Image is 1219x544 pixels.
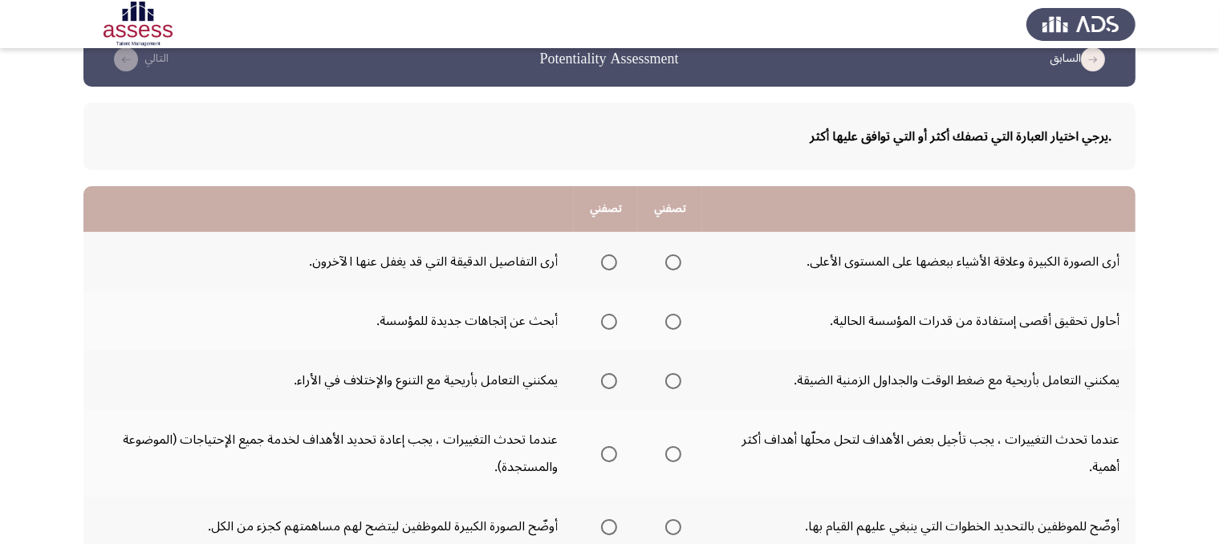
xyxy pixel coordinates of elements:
th: تصفني [574,186,638,232]
mat-radio-group: Select an option [595,248,617,275]
mat-radio-group: Select an option [659,440,681,467]
img: Assessment logo of Potentiality Assessment R2 (EN/AR) [83,2,193,47]
mat-radio-group: Select an option [595,367,617,394]
mat-radio-group: Select an option [595,513,617,540]
img: Assess Talent Management logo [1026,2,1136,47]
mat-radio-group: Select an option [659,367,681,394]
td: عندما تحدث التغييرات ، يجب تأجيل بعض الأهداف لتحل محلّها أهداف أكثر أهمية. [702,410,1136,497]
td: عندما تحدث التغييرات ، يجب إعادة تحديد الأهداف لخدمة جميع الإحتياجات (الموضوعة والمستجدة). [83,410,574,497]
button: check the missing [103,47,173,72]
td: أبحث عن إتجاهات جديدة للمؤسسة. [83,291,574,351]
mat-radio-group: Select an option [595,307,617,335]
b: .يرجي اختيار العبارة التي تصفك أكثر أو التي توافق عليها أكثر [810,123,1111,150]
td: أرى التفاصيل الدقيقة التي قد يغفل عنها الآخرون. [83,232,574,291]
td: يمكنني التعامل بأريحية مع ضغط الوقت والجداول الزمنية الضيقة. [702,351,1136,410]
h3: Potentiality Assessment [540,49,679,69]
td: أحاول تحقيق أقصى إستفادة من قدرات المؤسسة الحالية. [702,291,1136,351]
mat-radio-group: Select an option [659,248,681,275]
td: يمكنني التعامل بأريحية مع التنوع والإختلاف في الأراء. [83,351,574,410]
mat-radio-group: Select an option [659,307,681,335]
td: أرى الصورة الكبيرة وعلاقة الأشياء ببعضها على المستوى الأعلى. [702,232,1136,291]
mat-radio-group: Select an option [659,513,681,540]
th: تصفني [638,186,702,232]
button: load previous page [1045,47,1116,72]
mat-radio-group: Select an option [595,440,617,467]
